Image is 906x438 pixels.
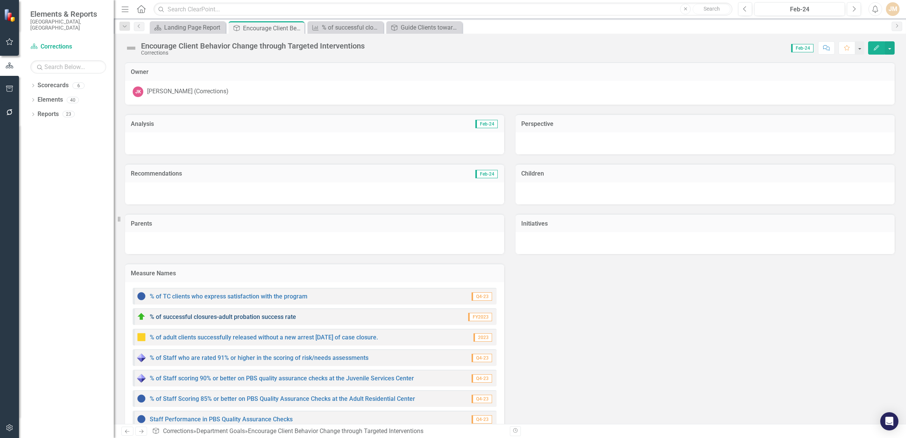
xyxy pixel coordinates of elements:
[137,292,146,301] img: No Information
[473,333,492,342] span: 2023
[164,23,224,32] div: Landing Page Report
[30,42,106,51] a: Corrections
[309,23,381,32] a: % of successful closures-adult probation success rate
[141,42,365,50] div: Encourage Client Behavior Change through Targeted Interventions
[131,220,498,227] h3: Parents
[880,412,898,430] div: Open Intercom Messenger
[154,3,732,16] input: Search ClearPoint...
[137,374,146,383] img: Data Only
[754,2,845,16] button: Feb-24
[137,312,146,321] img: On Target
[886,2,900,16] button: JM
[67,97,79,103] div: 40
[150,334,378,341] a: % of adult clients successfully released without a new arrest [DATE] of case closure.
[137,333,146,342] img: Caution
[322,23,381,32] div: % of successful closures-adult probation success rate
[4,9,17,22] img: ClearPoint Strategy
[137,394,146,403] img: No Information
[30,60,106,74] input: Search Below...
[131,170,384,177] h3: Recommendations
[150,416,293,423] a: Staff Performance in PBS Quality Assurance Checks
[150,354,368,361] a: % of Staff who are rated 91% or higher in the scoring of risk/needs assessments
[401,23,460,32] div: Guide Clients towards success and Instill Lasting Behavioral Change
[131,121,315,127] h3: Analysis
[693,4,730,14] button: Search
[468,313,492,321] span: FY2023
[475,120,498,128] span: Feb-24
[150,313,296,320] a: % of successful closures-adult probation success rate
[38,96,63,104] a: Elements
[472,374,492,383] span: Q4-23
[757,5,842,14] div: Feb-24
[521,121,889,127] h3: Perspective
[147,87,229,96] div: [PERSON_NAME] (Corrections)
[131,69,889,75] h3: Owner
[141,50,365,56] div: Corrections
[137,353,146,362] img: Data Only
[163,427,193,435] a: Corrections
[38,110,59,119] a: Reports
[472,292,492,301] span: Q4-23
[521,170,889,177] h3: Children
[521,220,889,227] h3: Initiatives
[131,270,498,277] h3: Measure Names
[704,6,720,12] span: Search
[472,354,492,362] span: Q4-23
[63,111,75,118] div: 23
[72,82,85,89] div: 6
[150,293,307,300] a: % of TC clients who express satisfaction with the program
[137,414,146,424] img: No Information
[791,44,814,52] span: Feb-24
[133,86,143,97] div: JK
[150,375,414,382] a: % of Staff scoring 90% or better on PBS quality assurance checks at the Juvenile Services Center
[125,42,137,54] img: Not Defined
[388,23,460,32] a: Guide Clients towards success and Instill Lasting Behavioral Change
[472,415,492,424] span: Q4-23
[38,81,69,90] a: Scorecards
[475,170,498,178] span: Feb-24
[196,427,245,435] a: Department Goals
[243,24,303,33] div: Encourage Client Behavior Change through Targeted Interventions
[152,427,504,436] div: » »
[150,395,415,402] a: % of Staff Scoring 85% or better on PBS Quality Assurance Checks at the Adult Residential Center
[472,395,492,403] span: Q4-23
[152,23,224,32] a: Landing Page Report
[30,9,106,19] span: Elements & Reports
[248,427,423,435] div: Encourage Client Behavior Change through Targeted Interventions
[30,19,106,31] small: [GEOGRAPHIC_DATA], [GEOGRAPHIC_DATA]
